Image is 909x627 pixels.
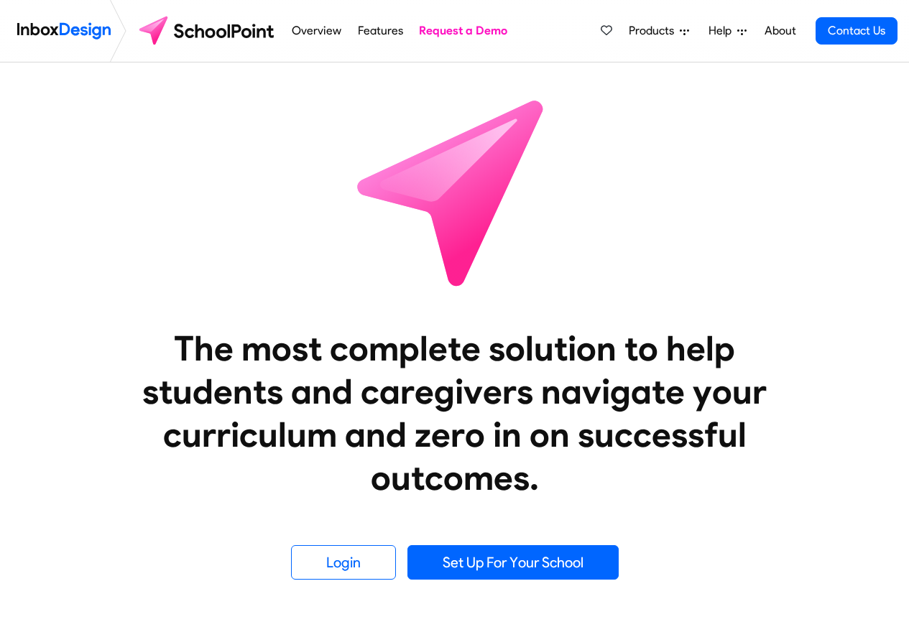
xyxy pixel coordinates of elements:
[326,62,584,321] img: icon_schoolpoint.svg
[703,17,752,45] a: Help
[816,17,898,45] a: Contact Us
[354,17,407,45] a: Features
[623,17,695,45] a: Products
[132,14,284,48] img: schoolpoint logo
[709,22,737,40] span: Help
[291,545,396,580] a: Login
[288,17,346,45] a: Overview
[415,17,512,45] a: Request a Demo
[407,545,619,580] a: Set Up For Your School
[114,327,796,499] heading: The most complete solution to help students and caregivers navigate your curriculum and zero in o...
[629,22,680,40] span: Products
[760,17,800,45] a: About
